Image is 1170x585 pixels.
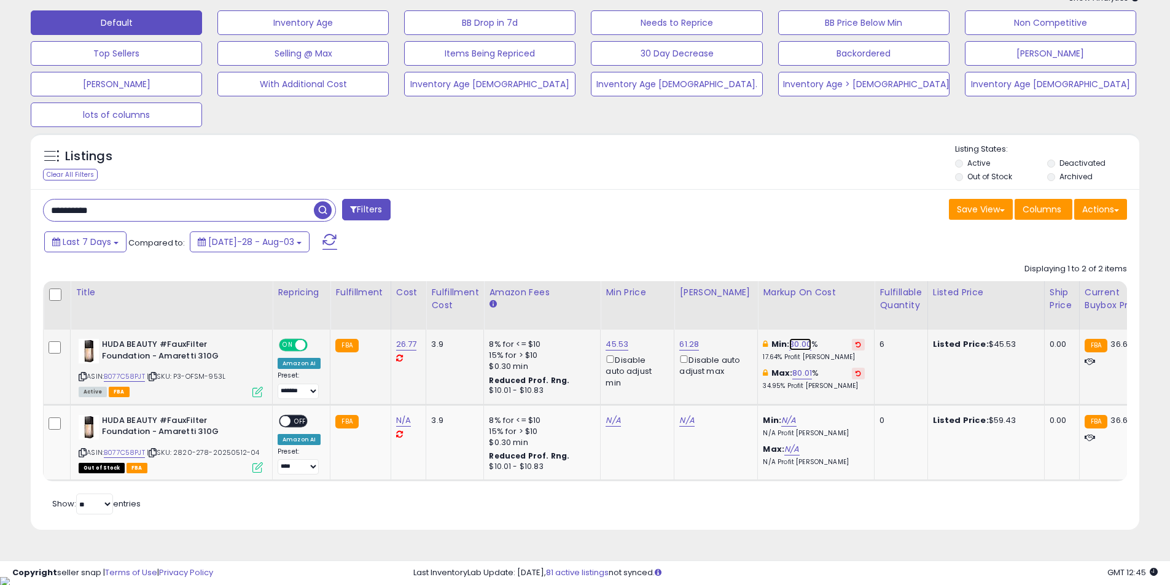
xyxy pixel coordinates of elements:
[763,286,869,299] div: Markup on Cost
[1059,158,1106,168] label: Deactivated
[306,340,326,351] span: OFF
[489,286,595,299] div: Amazon Fees
[79,387,107,397] span: All listings currently available for purchase on Amazon
[879,415,918,426] div: 0
[396,414,411,427] a: N/A
[63,236,111,248] span: Last 7 Days
[1110,338,1133,350] span: 36.64
[31,10,202,35] button: Default
[1074,199,1127,220] button: Actions
[591,41,762,66] button: 30 Day Decrease
[79,463,125,473] span: All listings that are currently out of stock and unavailable for purchase on Amazon
[784,443,799,455] a: N/A
[396,286,421,299] div: Cost
[763,414,781,426] b: Min:
[965,10,1136,35] button: Non Competitive
[933,286,1039,299] div: Listed Price
[127,463,147,473] span: FBA
[190,231,310,252] button: [DATE]-28 - Aug-03
[778,41,950,66] button: Backordered
[1015,199,1072,220] button: Columns
[65,148,112,165] h5: Listings
[404,72,575,96] button: Inventory Age [DEMOGRAPHIC_DATA]
[933,414,989,426] b: Listed Price:
[1085,415,1107,428] small: FBA
[12,567,57,578] strong: Copyright
[335,286,385,299] div: Fulfillment
[431,339,474,350] div: 3.9
[879,286,922,312] div: Fulfillable Quantity
[31,103,202,127] button: lots of columns
[763,458,865,467] p: N/A Profit [PERSON_NAME]
[606,353,665,389] div: Disable auto adjust min
[280,340,295,351] span: ON
[778,10,950,35] button: BB Price Below Min
[278,286,325,299] div: Repricing
[217,10,389,35] button: Inventory Age
[763,382,865,390] p: 34.95% Profit [PERSON_NAME]
[12,567,213,579] div: seller snap | |
[606,414,620,427] a: N/A
[109,387,130,397] span: FBA
[31,72,202,96] button: [PERSON_NAME]
[879,339,918,350] div: 6
[278,447,321,475] div: Preset:
[489,437,591,448] div: $0.30 min
[792,367,812,379] a: 80.01
[967,171,1012,182] label: Out of Stock
[278,358,321,369] div: Amazon AI
[31,41,202,66] button: Top Sellers
[159,567,213,578] a: Privacy Policy
[105,567,157,578] a: Terms of Use
[679,414,694,427] a: N/A
[76,286,267,299] div: Title
[79,415,263,472] div: ASIN:
[965,72,1136,96] button: Inventory Age [DEMOGRAPHIC_DATA]
[278,371,321,399] div: Preset:
[679,353,748,377] div: Disable auto adjust max
[44,231,127,252] button: Last 7 Days
[489,462,591,472] div: $10.01 - $10.83
[208,236,294,248] span: [DATE]-28 - Aug-03
[489,385,591,396] div: $10.01 - $10.83
[431,415,474,426] div: 3.9
[679,286,752,299] div: [PERSON_NAME]
[79,339,263,396] div: ASIN:
[404,41,575,66] button: Items Being Repriced
[52,498,141,509] span: Show: entries
[606,286,669,299] div: Min Price
[102,415,251,441] b: HUDA BEAUTY #FauxFilter Foundation - Amaretti 310G
[1107,567,1158,578] span: 2025-08-11 12:45 GMT
[933,338,989,350] b: Listed Price:
[965,41,1136,66] button: [PERSON_NAME]
[396,338,417,351] a: 26.77
[967,158,990,168] label: Active
[431,286,478,312] div: Fulfillment Cost
[291,416,310,426] span: OFF
[104,447,145,458] a: B077C58PJT
[1059,171,1093,182] label: Archived
[771,367,793,379] b: Max:
[1085,286,1148,312] div: Current Buybox Price
[128,237,185,249] span: Compared to:
[591,10,762,35] button: Needs to Reprice
[404,10,575,35] button: BB Drop in 7d
[489,350,591,361] div: 15% for > $10
[546,567,609,578] a: 81 active listings
[489,451,569,461] b: Reduced Prof. Rng.
[413,567,1158,579] div: Last InventoryLab Update: [DATE], not synced.
[147,447,260,457] span: | SKU: 2820-278-20250512-04
[591,72,762,96] button: Inventory Age [DEMOGRAPHIC_DATA].
[758,281,875,330] th: The percentage added to the cost of goods (COGS) that forms the calculator for Min & Max prices.
[789,338,811,351] a: 30.00
[278,434,321,445] div: Amazon AI
[217,41,389,66] button: Selling @ Max
[342,199,390,220] button: Filters
[1050,415,1070,426] div: 0.00
[489,415,591,426] div: 8% for <= $10
[679,338,699,351] a: 61.28
[102,339,251,365] b: HUDA BEAUTY #FauxFilter Foundation - Amaretti 310G
[489,426,591,437] div: 15% for > $10
[43,169,98,180] div: Clear All Filters
[1050,286,1074,312] div: Ship Price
